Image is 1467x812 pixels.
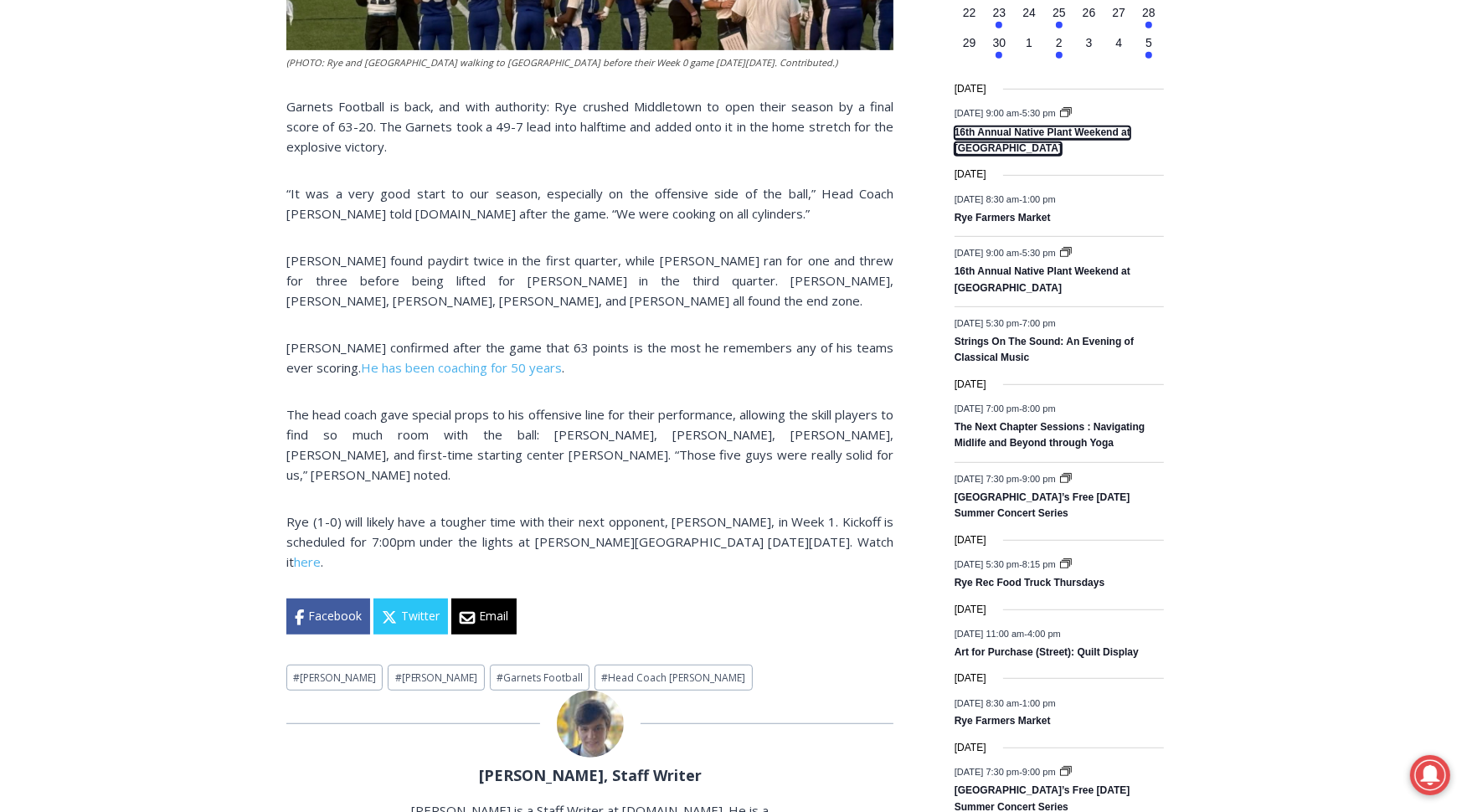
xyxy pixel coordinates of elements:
a: 16th Annual Native Plant Weekend at [GEOGRAPHIC_DATA] [955,126,1130,156]
time: [DATE] [955,532,986,548]
img: (PHOTO: MyRye.com 2024 Head Intern, Editor and now Staff Writer Charlie Morris. Contributed.)Char... [557,691,624,758]
time: - [955,248,1058,258]
time: 1 [1026,36,1032,49]
span: [DATE] 7:30 pm [955,474,1019,484]
time: - [955,404,1056,414]
time: - [955,109,1058,119]
p: Garnets Football is back, and with authority: Rye crushed Middletown to open their season by a fi... [286,96,893,157]
button: 24 [1014,4,1044,34]
time: 23 [993,6,1006,19]
em: Has events [1145,22,1152,28]
time: - [955,319,1056,329]
time: 30 [993,36,1006,49]
time: [DATE] [955,671,986,686]
button: 1 [1014,34,1044,64]
a: He has been coaching for 50 years [361,359,562,376]
time: 29 [963,36,976,49]
time: [DATE] [955,740,986,756]
p: Rye (1-0) will likely have a tougher time with their next opponent, [PERSON_NAME], in Week 1. Kic... [286,511,893,572]
a: Facebook [286,599,370,634]
button: 25 Has events [1044,4,1074,34]
button: 22 [955,4,985,34]
a: here [294,553,321,570]
button: 30 Has events [985,34,1015,64]
span: 8:15 pm [1022,560,1056,570]
button: 29 [955,34,985,64]
a: The Next Chapter Sessions : Navigating Midlife and Beyond through Yoga [955,421,1145,450]
a: [PERSON_NAME], Staff Writer [479,765,702,785]
time: 2 [1056,36,1063,49]
time: - [955,474,1058,484]
a: Rye Rec Food Truck Thursdays [955,577,1104,590]
time: [DATE] [955,167,986,182]
a: #[PERSON_NAME] [286,665,383,691]
a: Twitter [373,599,448,634]
span: 1:00 pm [1022,194,1056,204]
span: 8:00 pm [1022,404,1056,414]
button: 4 [1104,34,1134,64]
time: 26 [1083,6,1096,19]
button: 23 Has events [985,4,1015,34]
button: 26 [1074,4,1104,34]
span: [DATE] 5:30 pm [955,319,1019,329]
span: [DATE] 8:30 am [955,698,1019,708]
time: - [955,698,1056,708]
button: 28 Has events [1134,4,1164,34]
a: Strings On The Sound: An Evening of Classical Music [955,336,1134,365]
a: #Head Coach [PERSON_NAME] [595,665,752,691]
span: # [601,671,608,685]
span: # [293,671,300,685]
span: # [497,671,503,685]
span: 9:00 pm [1022,768,1056,778]
a: Rye Farmers Market [955,715,1051,728]
time: [DATE] [955,81,986,97]
a: 16th Annual Native Plant Weekend at [GEOGRAPHIC_DATA] [955,265,1130,295]
span: [DATE] 7:30 pm [955,768,1019,778]
span: [DATE] 8:30 am [955,194,1019,204]
em: Has events [996,22,1002,28]
a: Email [451,599,517,634]
time: - [955,560,1058,570]
time: 24 [1022,6,1036,19]
time: 27 [1113,6,1126,19]
time: 25 [1053,6,1066,19]
span: [DATE] 7:00 pm [955,404,1019,414]
em: Has events [1145,52,1152,59]
span: [DATE] 5:30 pm [955,560,1019,570]
time: 4 [1115,36,1122,49]
a: #Garnets Football [490,665,589,691]
time: 3 [1086,36,1093,49]
p: “It was a very good start to our season, especially on the offensive side of the ball,” Head Coac... [286,183,893,224]
time: [DATE] [955,602,986,618]
button: 27 [1104,4,1134,34]
a: Rye Farmers Market [955,212,1051,225]
time: 5 [1145,36,1152,49]
time: - [955,768,1058,778]
span: # [395,671,402,685]
time: - [955,630,1061,640]
span: 4:00 pm [1027,630,1061,640]
span: [DATE] 9:00 am [955,109,1019,119]
a: #[PERSON_NAME] [388,665,484,691]
a: [GEOGRAPHIC_DATA]’s Free [DATE] Summer Concert Series [955,491,1130,521]
span: 5:30 pm [1022,109,1056,119]
em: Has events [1056,52,1063,59]
time: 28 [1142,6,1156,19]
em: Has events [1056,22,1063,28]
button: 3 [1074,34,1104,64]
span: [DATE] 9:00 am [955,248,1019,258]
em: Has events [996,52,1002,59]
button: 5 Has events [1134,34,1164,64]
span: 7:00 pm [1022,319,1056,329]
p: The head coach gave special props to his offensive line for their performance, allowing the skill... [286,404,893,485]
figcaption: (PHOTO: Rye and [GEOGRAPHIC_DATA] walking to [GEOGRAPHIC_DATA] before their Week 0 game [DATE][DA... [286,55,893,70]
span: 5:30 pm [1022,248,1056,258]
span: 1:00 pm [1022,698,1056,708]
time: 22 [963,6,976,19]
span: [DATE] 11:00 am [955,630,1025,640]
time: - [955,194,1056,204]
p: [PERSON_NAME] found paydirt twice in the first quarter, while [PERSON_NAME] ran for one and threw... [286,250,893,311]
time: [DATE] [955,377,986,393]
span: 9:00 pm [1022,474,1056,484]
button: 2 Has events [1044,34,1074,64]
